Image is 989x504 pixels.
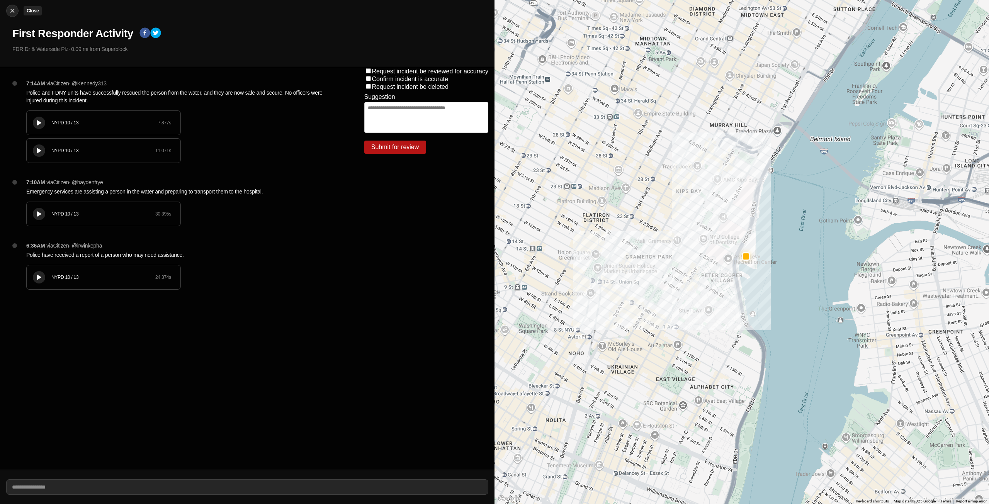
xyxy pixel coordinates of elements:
[150,27,161,40] button: twitter
[46,242,102,249] p: via Citizen · @ irwinkepha
[894,499,936,503] span: Map data ©2025 Google
[27,8,39,14] small: Close
[12,45,488,53] p: FDR Dr & Waterside Plz · 0.09 mi from Superblock
[940,499,951,503] a: Terms (opens in new tab)
[856,499,889,504] button: Keyboard shortcuts
[158,120,171,126] div: 7.877 s
[46,80,107,87] p: via Citizen · @ Kennedy313
[26,242,45,249] p: 6:36AM
[372,83,449,90] label: Request incident be deleted
[956,499,987,503] a: Report a map error
[51,120,158,126] div: NYPD 10 / 13
[46,178,103,186] p: via Citizen · @ haydenfrye
[372,76,448,82] label: Confirm incident is accurate
[51,274,155,280] div: NYPD 10 / 13
[26,188,333,195] p: Emergency services are assisting a person in the water and preparing to transport them to the hos...
[139,27,150,40] button: facebook
[51,148,155,154] div: NYPD 10 / 13
[496,494,522,504] a: Open this area in Google Maps (opens a new window)
[364,93,395,100] label: Suggestion
[51,211,155,217] div: NYPD 10 / 13
[12,27,133,41] h1: First Responder Activity
[26,251,333,259] p: Police have received a report of a person who may need assistance.
[26,178,45,186] p: 7:10AM
[8,7,16,15] img: cancel
[372,68,489,75] label: Request incident be reviewed for accuracy
[6,5,19,17] button: cancelClose
[496,494,522,504] img: Google
[155,148,171,154] div: 11.071 s
[155,211,171,217] div: 30.395 s
[364,141,426,154] button: Submit for review
[155,274,171,280] div: 24.374 s
[26,80,45,87] p: 7:14AM
[26,89,333,104] p: Police and FDNY units have successfully rescued the person from the water, and they are now safe ...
